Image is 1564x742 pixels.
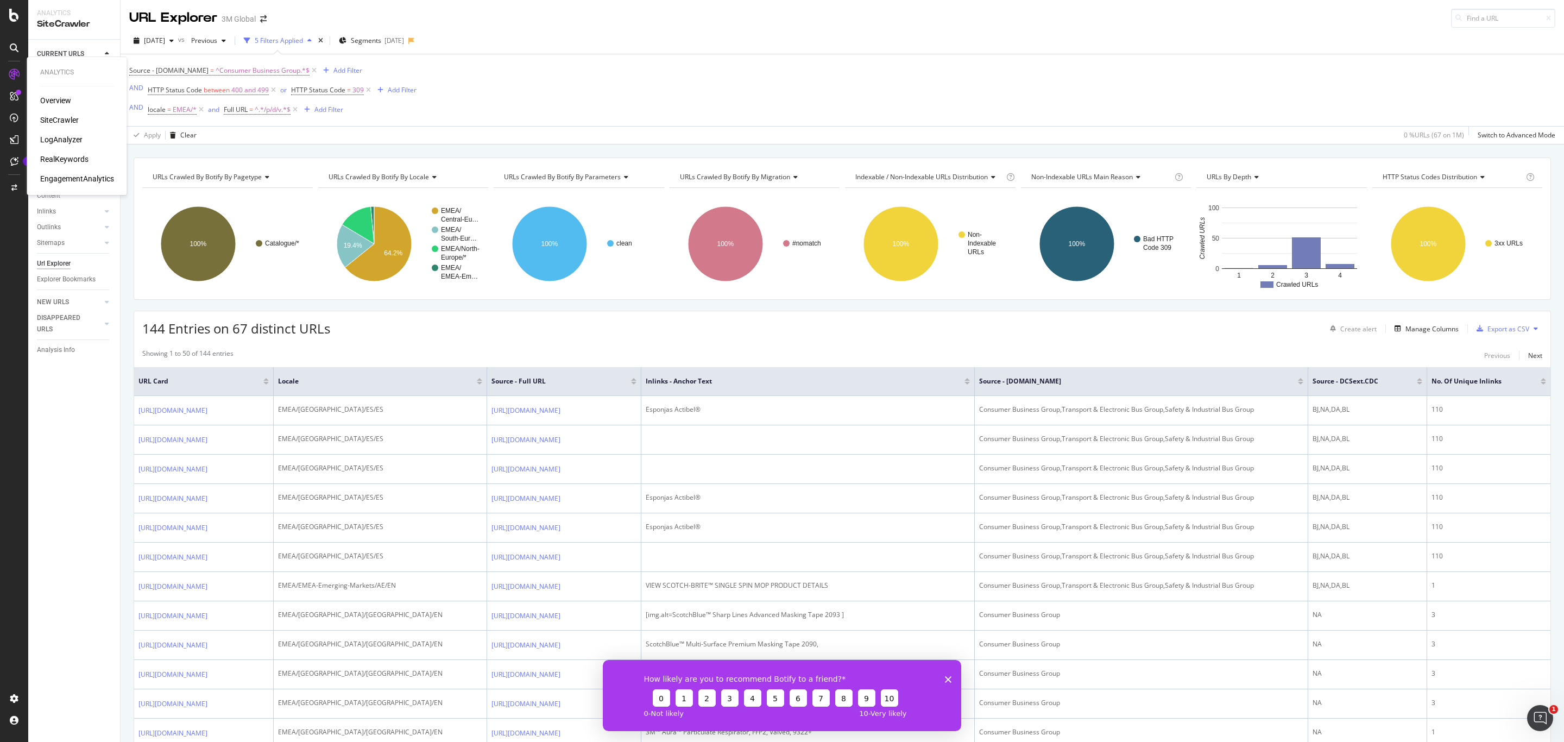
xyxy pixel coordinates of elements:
div: 3M™ Aura™ Particulate Respirator, FFP2, Valved, 9322+ [646,727,970,737]
a: [URL][DOMAIN_NAME] [138,728,207,739]
text: 100 [1208,204,1219,212]
div: EMEA/[GEOGRAPHIC_DATA]/ES/ES [278,405,482,414]
div: [DATE] [384,36,404,45]
div: NA [1313,669,1422,678]
div: 1 [1431,581,1546,590]
text: 0 [1215,265,1219,273]
div: Export as CSV [1487,324,1529,334]
div: NA [1313,727,1422,737]
div: DISAPPEARED URLS [37,312,92,335]
div: Consumer Business Group [979,639,1303,649]
input: Find a URL [1451,9,1555,28]
div: 3 [1431,669,1546,678]
div: Clear [180,130,197,140]
div: 110 [1431,493,1546,502]
h4: URLs by Depth [1204,168,1357,186]
text: Code 309 [1143,244,1171,251]
button: Apply [129,127,161,144]
div: EMEA/[GEOGRAPHIC_DATA]/[GEOGRAPHIC_DATA]/EN [278,669,482,678]
div: EMEA/[GEOGRAPHIC_DATA]/[GEOGRAPHIC_DATA]/EN [278,727,482,737]
text: 19.4% [343,242,362,249]
text: 50 [1212,235,1220,242]
a: SiteCrawler [40,115,79,125]
div: NEW URLS [37,297,69,308]
button: Add Filter [373,84,417,97]
div: BJ,NA,DA,BL [1313,463,1422,473]
span: EMEA/* [173,102,197,117]
div: EMEA/[GEOGRAPHIC_DATA]/ES/ES [278,522,482,532]
div: Consumer Business Group [979,727,1303,737]
span: HTTP Status Code [148,85,202,95]
a: [URL][DOMAIN_NAME] [138,552,207,563]
div: Add Filter [388,85,417,95]
button: Clear [166,127,197,144]
div: Consumer Business Group [979,610,1303,620]
svg: A chart. [670,197,840,291]
svg: A chart. [1196,197,1365,291]
span: Segments [351,36,381,45]
h4: URLs Crawled By Botify By parameters [502,168,654,186]
h4: URLs Crawled By Botify By locale [326,168,479,186]
span: Source - [DOMAIN_NAME] [979,376,1282,386]
div: Showing 1 to 50 of 144 entries [142,349,234,362]
text: 4 [1338,272,1342,279]
h4: URLs Crawled By Botify By migration [678,168,830,186]
div: RealKeywords [40,154,89,165]
a: [URL][DOMAIN_NAME] [138,640,207,651]
text: South-Eur… [441,235,477,242]
a: NEW URLS [37,297,102,308]
text: EMEA/ [441,207,462,215]
button: Switch to Advanced Mode [1473,127,1555,144]
text: #nomatch [792,240,821,247]
a: [URL][DOMAIN_NAME] [138,699,207,709]
span: Inlinks - Anchor Text [646,376,948,386]
a: Inlinks [37,206,102,217]
a: [URL][DOMAIN_NAME] [138,435,207,445]
div: Manage Columns [1405,324,1459,334]
a: [URL][DOMAIN_NAME] [491,523,560,533]
text: EMEA/ [441,226,462,234]
div: Consumer Business Group,Transport & Electronic Bus Group,Safety & Industrial Bus Group [979,405,1303,414]
a: [URL][DOMAIN_NAME] [491,699,560,709]
div: BJ,NA,DA,BL [1313,493,1422,502]
a: [URL][DOMAIN_NAME] [138,405,207,416]
iframe: Survey from Botify [603,660,961,731]
span: HTTP Status Codes Distribution [1383,172,1477,181]
svg: A chart. [845,197,1015,291]
span: 1 [1549,705,1558,714]
div: 110 [1431,405,1546,414]
div: Esponjas Actibel® [646,522,970,532]
span: 2024 Dec. 1st [144,36,165,45]
span: ^.*/p/d/v.*$ [255,102,291,117]
span: HTTP Status Code [291,85,345,95]
span: = [210,66,214,75]
div: Sitemaps [37,237,65,249]
span: URLs Crawled By Botify By parameters [504,172,621,181]
a: Overview [40,95,71,106]
a: [URL][DOMAIN_NAME] [138,493,207,504]
div: [img.alt=ScotchBlue™ Sharp Lines Advanced Masking Tape 2093 ] [646,610,970,620]
span: No. of Unique Inlinks [1431,376,1524,386]
span: URLs Crawled By Botify By migration [680,172,790,181]
text: EMEA-Em… [441,273,478,280]
svg: A chart. [1021,197,1190,291]
button: or [280,85,287,95]
div: Esponjas Actibel® [646,405,970,414]
div: NA [1313,610,1422,620]
button: AND [129,83,143,93]
div: Analytics [40,68,114,77]
div: Next [1528,351,1542,360]
div: Explorer Bookmarks [37,274,96,285]
div: 1 [1431,727,1546,737]
span: locale [278,376,461,386]
svg: A chart. [1372,197,1541,291]
div: Outlinks [37,222,61,233]
a: [URL][DOMAIN_NAME] [491,728,560,739]
a: Outlinks [37,222,102,233]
